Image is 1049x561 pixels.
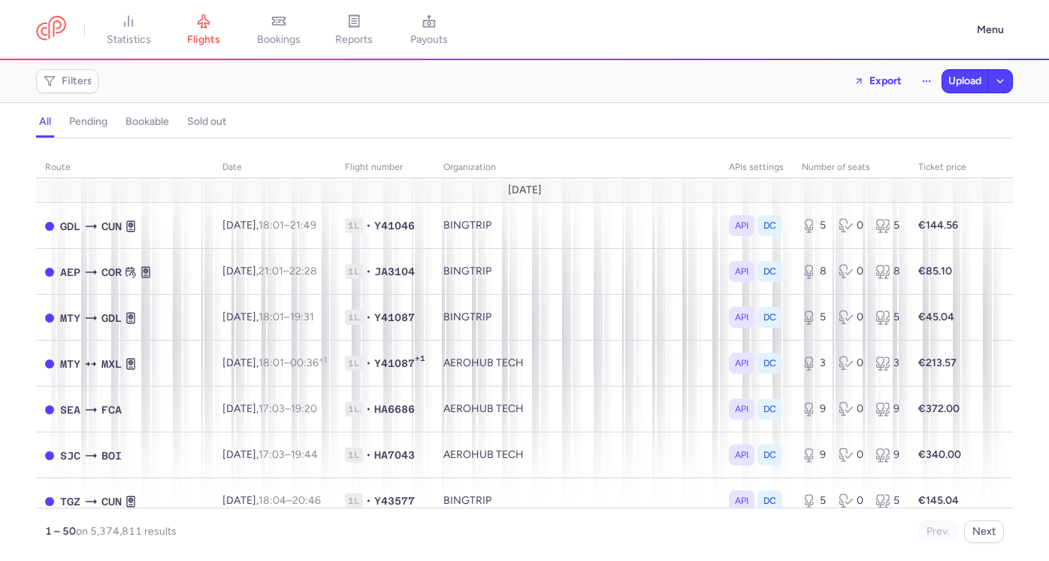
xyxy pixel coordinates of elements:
span: – [258,356,327,369]
a: flights [166,14,241,47]
a: bookings [241,14,316,47]
span: 1L [345,402,363,417]
th: Flight number [336,156,434,179]
span: API [735,310,748,325]
time: 22:28 [289,265,317,277]
span: Filters [62,75,92,87]
a: reports [316,14,391,47]
div: 9 [802,447,827,462]
span: +1 [415,353,425,368]
td: AEROHUB TECH [434,387,720,432]
time: 18:01 [258,356,284,369]
div: 8 [875,264,900,279]
span: DC [763,447,776,462]
span: [DATE], [222,494,321,507]
span: SEA [60,402,80,418]
time: 19:31 [290,311,314,323]
span: • [366,264,371,279]
span: – [258,265,317,277]
strong: €213.57 [918,356,957,369]
time: 21:01 [258,265,283,277]
div: 8 [802,264,827,279]
button: Export [844,69,911,93]
span: COR [101,264,122,280]
span: [DATE], [222,219,316,232]
span: Export [869,75,902,86]
span: API [735,493,748,508]
th: APIs settings [720,156,793,179]
div: 0 [839,310,863,325]
span: JA3104 [374,264,415,279]
span: – [258,448,318,461]
th: route [36,156,213,179]
span: • [366,447,371,462]
button: Upload [942,70,987,92]
span: 1L [345,310,363,325]
span: flights [187,33,220,47]
span: payouts [410,33,448,47]
h4: bookable [125,115,169,129]
span: GDL [101,310,122,326]
td: BINGTRIP [434,295,720,341]
h4: all [39,115,51,129]
div: 5 [875,310,900,325]
th: organization [434,156,720,179]
div: 5 [802,493,827,508]
td: BINGTRIP [434,203,720,249]
span: HA6686 [374,402,415,417]
th: date [213,156,336,179]
span: MXL [101,356,122,372]
span: [DATE], [222,311,314,323]
span: API [735,402,748,417]
span: API [735,264,748,279]
button: Menu [968,16,1013,44]
button: Filters [37,70,98,92]
span: Y43577 [374,493,415,508]
span: • [366,402,371,417]
span: FCA [101,402,122,418]
strong: €144.56 [918,219,958,232]
div: 0 [839,402,863,417]
time: 17:03 [258,448,285,461]
span: API [735,218,748,233]
div: 3 [875,356,900,371]
div: 0 [839,218,863,233]
span: reports [335,33,373,47]
a: payouts [391,14,467,47]
span: 1L [345,493,363,508]
h4: pending [69,115,107,129]
span: – [258,219,316,232]
span: Y41087 [374,310,415,325]
div: 9 [802,402,827,417]
span: CUN [101,493,122,510]
time: 20:46 [292,494,321,507]
th: Ticket price [909,156,975,179]
div: 0 [839,356,863,371]
span: DC [763,402,776,417]
span: MTY [60,310,80,326]
strong: €85.10 [918,265,952,277]
time: 18:04 [258,494,286,507]
span: API [735,356,748,371]
time: 19:44 [291,448,318,461]
time: 18:01 [258,219,284,232]
td: AEROHUB TECH [434,341,720,387]
td: BINGTRIP [434,249,720,295]
span: DC [763,356,776,371]
span: 1L [345,264,363,279]
span: Y41046 [374,218,415,233]
span: [DATE], [222,356,327,369]
span: DC [763,264,776,279]
span: 1L [345,447,363,462]
span: [DATE], [222,402,317,415]
div: 5 [802,218,827,233]
span: AEP [60,264,80,280]
span: BOI [101,447,122,464]
h4: sold out [187,115,226,129]
span: MTY [60,356,80,372]
span: – [258,311,314,323]
strong: €372.00 [918,402,960,415]
span: – [258,494,321,507]
div: 5 [802,310,827,325]
time: 00:36 [290,356,327,369]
